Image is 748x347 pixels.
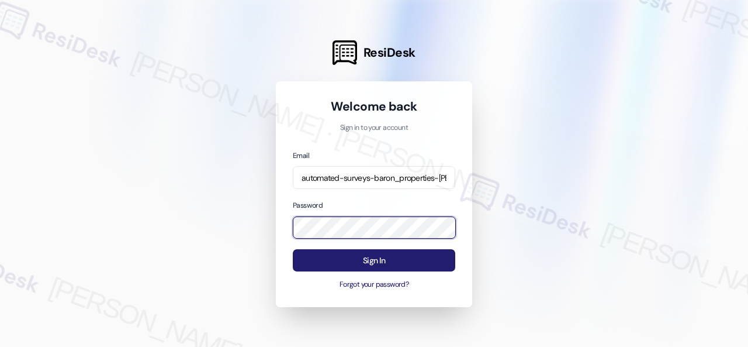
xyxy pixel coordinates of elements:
label: Email [293,151,309,160]
h1: Welcome back [293,98,455,115]
p: Sign in to your account [293,123,455,133]
button: Forgot your password? [293,280,455,290]
img: ResiDesk Logo [333,40,357,65]
span: ResiDesk [363,44,415,61]
button: Sign In [293,249,455,272]
label: Password [293,201,323,210]
input: name@example.com [293,166,455,189]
